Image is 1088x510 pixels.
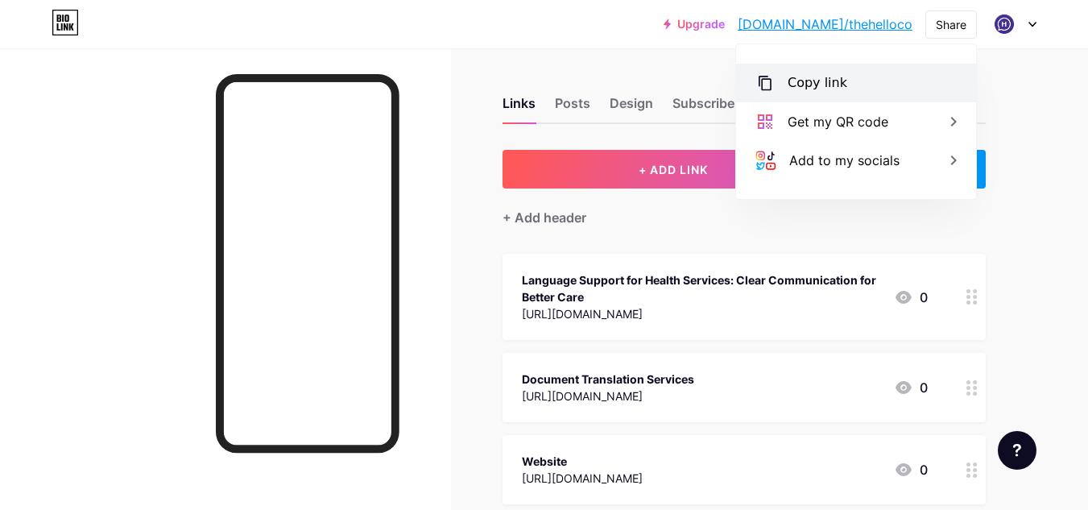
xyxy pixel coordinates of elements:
[936,16,966,33] div: Share
[522,371,694,388] div: Document Translation Services
[503,150,845,189] button: + ADD LINK
[610,93,653,122] div: Design
[664,18,725,31] a: Upgrade
[789,151,900,170] div: Add to my socials
[522,272,881,305] div: Language Support for Health Services: Clear Communication for Better Care
[894,460,928,479] div: 0
[788,73,847,93] div: Copy link
[503,208,586,227] div: + Add header
[522,388,694,404] div: [URL][DOMAIN_NAME]
[894,378,928,397] div: 0
[894,288,928,307] div: 0
[639,163,708,176] span: + ADD LINK
[522,453,643,470] div: Website
[503,93,536,122] div: Links
[555,93,590,122] div: Posts
[989,9,1020,39] img: Nathan Bradley
[738,15,912,34] a: [DOMAIN_NAME]/thehelloco
[522,305,881,322] div: [URL][DOMAIN_NAME]
[672,93,769,122] div: Subscribers
[522,470,643,487] div: [URL][DOMAIN_NAME]
[788,112,888,131] div: Get my QR code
